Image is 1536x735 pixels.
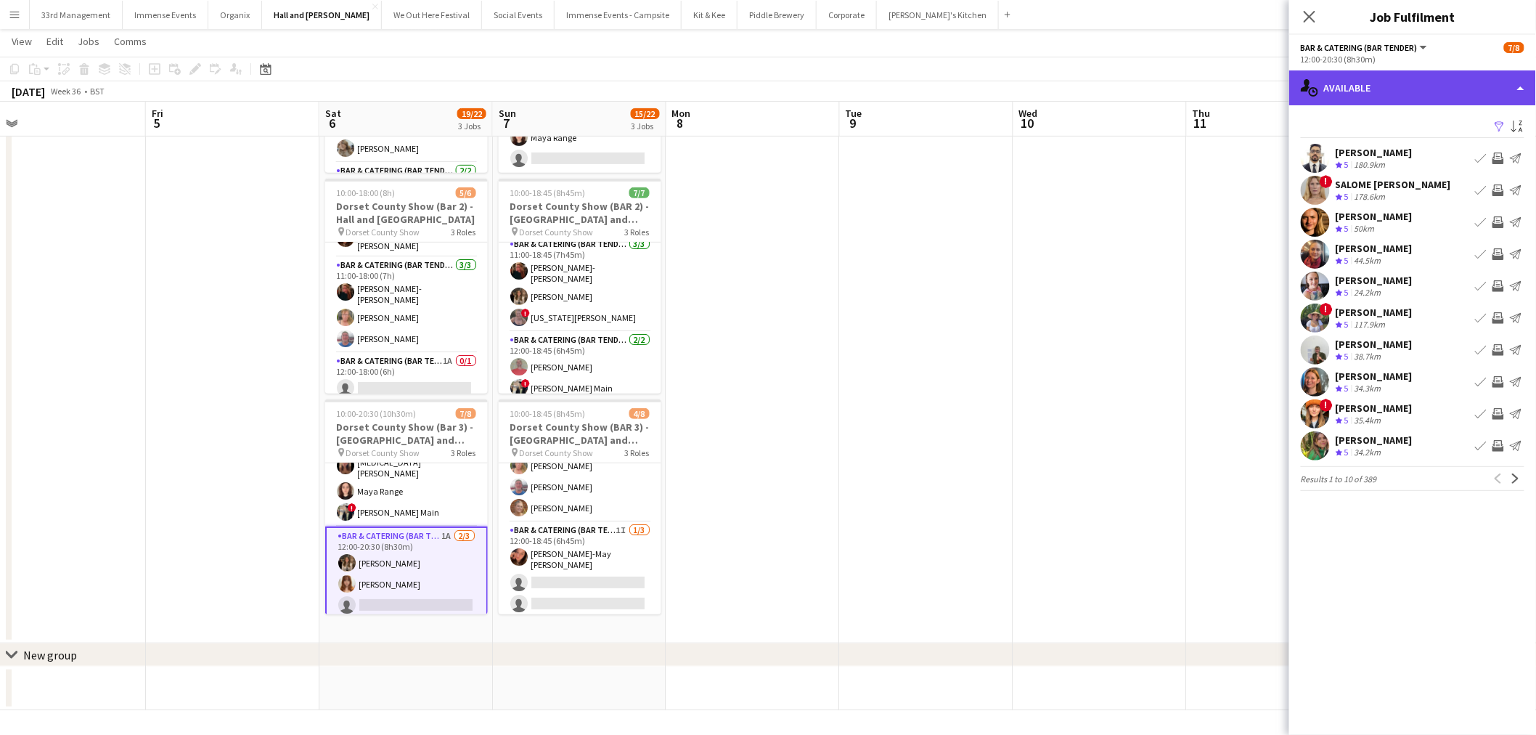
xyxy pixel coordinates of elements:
span: 15/22 [631,108,660,119]
h3: Dorset County Show (Bar 3) - [GEOGRAPHIC_DATA] and [GEOGRAPHIC_DATA] [325,421,488,447]
span: 10 [1017,115,1038,131]
span: 5 [1344,191,1349,202]
span: 5 [1344,415,1349,426]
h3: Dorset County Show (Bar 2) - Hall and [GEOGRAPHIC_DATA] [325,200,488,226]
span: 8 [670,115,691,131]
span: 5 [1344,255,1349,266]
button: Piddle Brewery [738,1,817,29]
span: Jobs [78,35,99,48]
a: Jobs [72,32,105,51]
button: Bar & Catering (Bar Tender) [1301,42,1429,53]
div: 35.4km [1352,415,1384,427]
span: ! [1320,175,1333,188]
button: Social Events [482,1,555,29]
button: Organix [208,1,262,29]
span: ! [521,379,530,388]
span: 5 [1344,383,1349,394]
span: Mon [672,107,691,120]
button: We Out Here Festival [382,1,482,29]
div: BST [90,86,105,97]
div: 12:00-20:30 (8h30m) [1301,54,1524,65]
span: 3 Roles [625,447,650,458]
div: [PERSON_NAME] [1336,210,1413,223]
app-card-role: Bar & Catering (Bar Tender)2/2 [325,163,488,233]
button: [PERSON_NAME]'s Kitchen [877,1,999,29]
span: Tue [846,107,862,120]
span: 9 [843,115,862,131]
span: 7/7 [629,187,650,198]
app-job-card: 10:00-18:00 (8h)5/6Dorset County Show (Bar 2) - Hall and [GEOGRAPHIC_DATA] Dorset County Show3 Ro... [325,179,488,394]
app-job-card: 10:00-18:45 (8h45m)4/8Dorset County Show (BAR 3) - [GEOGRAPHIC_DATA] and [GEOGRAPHIC_DATA] Dorset... [499,399,661,614]
span: 5 [1344,223,1349,234]
span: 7/8 [1504,42,1524,53]
app-card-role: Bar & Catering (Bar Tender)3/311:00-18:00 (7h)[PERSON_NAME]-[PERSON_NAME][PERSON_NAME][PERSON_NAME] [325,257,488,353]
span: 7/8 [456,408,476,419]
span: Fri [152,107,163,120]
h3: Job Fulfilment [1289,7,1536,26]
span: 5 [1344,287,1349,298]
div: SALOME [PERSON_NAME] [1336,178,1451,191]
app-card-role: Bar & Catering (Bar Tender)2/212:00-18:45 (6h45m)[PERSON_NAME]![PERSON_NAME] Main [499,332,661,402]
span: 6 [323,115,341,131]
span: ! [348,503,356,512]
div: 117.9km [1352,319,1389,331]
span: Dorset County Show [520,447,594,458]
app-card-role: Bar & Catering (Bar Tender)1A0/112:00-18:00 (6h) [325,353,488,402]
span: 5 [1344,447,1349,458]
div: 34.3km [1352,383,1384,395]
span: 3 Roles [452,227,476,237]
span: 3 Roles [625,227,650,237]
span: Bar & Catering (Bar Tender) [1301,42,1418,53]
app-card-role: Bar & Catering (Bar Tender)1I1/312:00-18:45 (6h45m)[PERSON_NAME]-May [PERSON_NAME] [499,522,661,618]
div: 24.2km [1352,287,1384,299]
span: 5 [1344,351,1349,362]
app-card-role: Bar & Catering (Bar Tender)3/311:00-18:45 (7h45m)[PERSON_NAME]-[PERSON_NAME][PERSON_NAME]![US_STA... [499,236,661,332]
div: 3 Jobs [632,121,659,131]
span: Sat [325,107,341,120]
span: Dorset County Show [346,227,420,237]
a: Comms [108,32,152,51]
span: Results 1 to 10 of 389 [1301,474,1377,484]
div: [PERSON_NAME] [1336,434,1413,447]
div: [PERSON_NAME] [1336,370,1413,383]
app-job-card: 10:00-18:45 (8h45m)7/7Dorset County Show (BAR 2) - [GEOGRAPHIC_DATA] and [GEOGRAPHIC_DATA] Dorset... [499,179,661,394]
button: Corporate [817,1,877,29]
h3: Dorset County Show (BAR 3) - [GEOGRAPHIC_DATA] and [GEOGRAPHIC_DATA] [499,421,661,447]
span: 10:00-18:45 (8h45m) [510,408,586,419]
div: 38.7km [1352,351,1384,363]
app-card-role: Bar & Catering (Bar Tender)3/311:00-20:30 (9h30m)[MEDICAL_DATA][PERSON_NAME]Maya Range![PERSON_NA... [325,431,488,527]
app-job-card: 10:00-20:30 (10h30m)7/8Dorset County Show (Bar 3) - [GEOGRAPHIC_DATA] and [GEOGRAPHIC_DATA] Dorse... [325,399,488,614]
app-card-role: Bar & Catering (Bar Tender)1/212:00-20:30 (8h30m)Maya Range [499,102,661,173]
span: 5 [1344,319,1349,330]
app-card-role: Bar & Catering (Bar Tender)3/311:00-18:45 (7h45m)[PERSON_NAME][PERSON_NAME][PERSON_NAME] [499,431,661,522]
button: Hall and [PERSON_NAME] [262,1,382,29]
button: Immense Events [123,1,208,29]
div: [PERSON_NAME] [1336,306,1413,319]
span: Edit [46,35,63,48]
span: Thu [1193,107,1211,120]
span: View [12,35,32,48]
span: 19/22 [457,108,486,119]
div: [PERSON_NAME] [1336,274,1413,287]
div: [PERSON_NAME] [1336,402,1413,415]
span: 5 [150,115,163,131]
div: [PERSON_NAME] [1336,338,1413,351]
span: 7 [497,115,516,131]
button: Kit & Kee [682,1,738,29]
div: 180.9km [1352,159,1389,171]
div: Available [1289,70,1536,105]
div: 50km [1352,223,1378,235]
span: 10:00-20:30 (10h30m) [337,408,417,419]
span: 5/6 [456,187,476,198]
button: 33rd Management [30,1,123,29]
div: 3 Jobs [458,121,486,131]
span: Dorset County Show [346,447,420,458]
button: Immense Events - Campsite [555,1,682,29]
span: 10:00-18:45 (8h45m) [510,187,586,198]
h3: Dorset County Show (BAR 2) - [GEOGRAPHIC_DATA] and [GEOGRAPHIC_DATA] [499,200,661,226]
a: Edit [41,32,69,51]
